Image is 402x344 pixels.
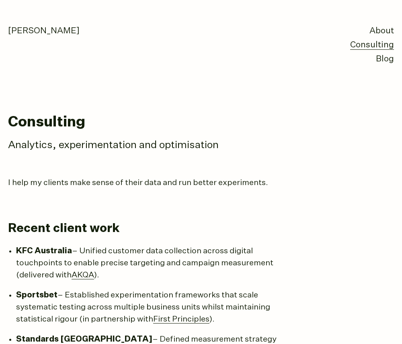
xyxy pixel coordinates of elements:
strong: KFC Australia [16,247,72,255]
p: I help my clients make sense of their data and run better experiments. [8,177,269,189]
h1: Consulting [8,114,394,130]
li: – Unified customer data collection across digital touchpoints to enable precise targeting and cam... [16,245,277,281]
a: AKQA [72,271,94,279]
h2: Recent client work [8,221,394,237]
a: Blog [376,55,394,63]
strong: Standards [GEOGRAPHIC_DATA] [16,335,152,343]
a: [PERSON_NAME] [8,26,80,35]
strong: Sportsbet [16,291,57,299]
a: About [369,26,394,35]
li: – Established experimentation frameworks that scale systematic testing across multiple business u... [16,289,277,325]
p: Analytics, experimentation and optimisation [8,138,350,153]
a: First Principles [153,315,209,324]
nav: primary [350,24,394,66]
a: Consulting [350,41,394,50]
